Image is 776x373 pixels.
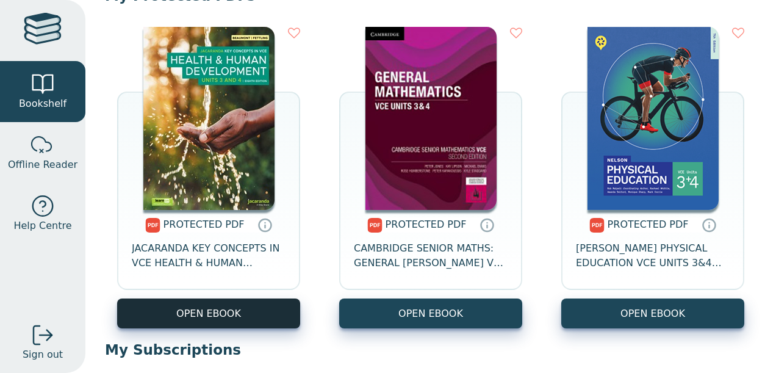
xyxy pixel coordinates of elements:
span: Bookshelf [19,96,66,111]
img: pdf.svg [589,218,605,233]
img: 53cc5dca-a5a1-47f6-895b-16ed6e0241af.png [587,27,719,210]
span: Offline Reader [8,158,77,172]
span: PROTECTED PDF [163,219,245,230]
a: Protected PDFs cannot be printed, copied or shared. They can be accessed online through Education... [257,217,272,232]
a: Protected PDFs cannot be printed, copied or shared. They can be accessed online through Education... [702,217,716,232]
span: Help Centre [13,219,71,233]
span: CAMBRIDGE SENIOR MATHS: GENERAL [PERSON_NAME] VCE UNITS 3&4 [354,241,508,270]
span: Sign out [23,347,63,362]
span: JACARANDA KEY CONCEPTS IN VCE HEALTH & HUMAN DEVELOPMENT UNITS 3&4 PRINT & LEARNON EBOOK 8E [132,241,286,270]
span: PROTECTED PDF [386,219,467,230]
p: My Subscriptions [105,341,756,359]
a: OPEN EBOOK [339,299,522,328]
span: PROTECTED PDF [608,219,689,230]
img: pdf.svg [145,218,160,233]
img: c5684ea3-8719-40ee-8c06-bb103d5c1e9e.jpg [143,27,275,210]
span: [PERSON_NAME] PHYSICAL EDUCATION VCE UNITS 3&4 STUDENT BOOK 7E [576,241,730,270]
a: Protected PDFs cannot be printed, copied or shared. They can be accessed online through Education... [480,217,494,232]
img: pdf.svg [367,218,383,233]
a: OPEN EBOOK [117,299,300,328]
a: OPEN EBOOK [561,299,744,328]
img: b51c9fc7-31fd-4d5b-8be6-3f7da7fcc9ed.jpg [365,27,497,210]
